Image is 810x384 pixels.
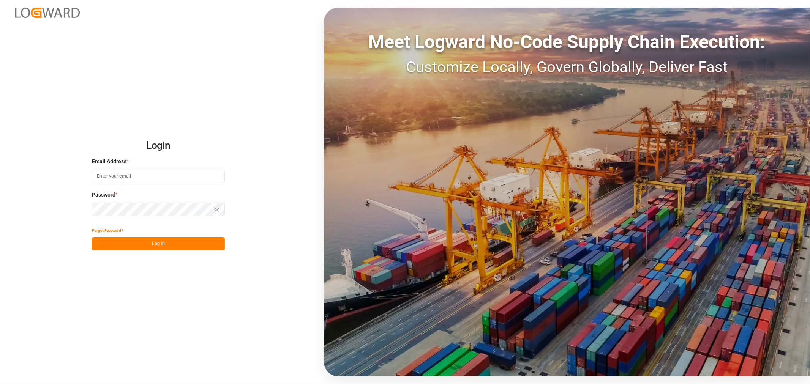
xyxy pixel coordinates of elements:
[15,8,80,18] img: Logward_new_orange.png
[324,28,810,56] div: Meet Logward No-Code Supply Chain Execution:
[92,157,126,165] span: Email Address
[324,56,810,79] div: Customize Locally, Govern Globally, Deliver Fast
[92,134,225,158] h2: Login
[92,224,123,237] button: Forgot Password?
[92,191,115,199] span: Password
[92,237,225,250] button: Log In
[92,170,225,183] input: Enter your email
